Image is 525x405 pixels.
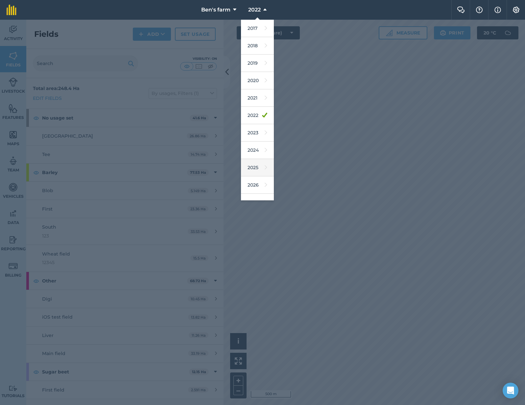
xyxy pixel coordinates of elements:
a: 2018 [241,37,274,55]
a: 2027 [241,194,274,211]
a: 2026 [241,176,274,194]
img: Two speech bubbles overlapping with the left bubble in the forefront [457,7,465,13]
div: Open Intercom Messenger [503,383,518,398]
img: A question mark icon [475,7,483,13]
img: svg+xml;base64,PHN2ZyB4bWxucz0iaHR0cDovL3d3dy53My5vcmcvMjAwMC9zdmciIHdpZHRoPSIxNyIgaGVpZ2h0PSIxNy... [494,6,501,14]
img: A cog icon [512,7,520,13]
a: 2023 [241,124,274,142]
img: fieldmargin Logo [7,5,16,15]
a: 2017 [241,20,274,37]
a: 2021 [241,89,274,107]
a: 2024 [241,142,274,159]
a: 2019 [241,55,274,72]
a: 2020 [241,72,274,89]
span: 2022 [248,6,261,14]
a: 2022 [241,107,274,124]
a: 2025 [241,159,274,176]
span: Ben's farm [201,6,230,14]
